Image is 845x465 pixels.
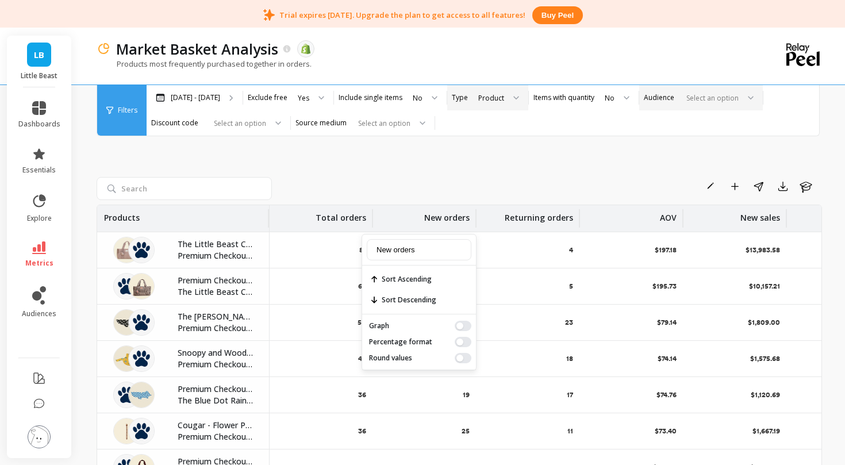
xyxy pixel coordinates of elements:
p: $1,120.69 [751,390,780,399]
p: Products [104,205,140,224]
p: The Little Beast Carrier - Noir [178,286,255,298]
div: No [605,93,614,103]
span: Filters [118,106,137,115]
p: 50 [358,318,366,327]
p: $197.18 [655,245,677,255]
img: re-do-premium-checkout-return-package-protection-1166710567.png [113,382,140,408]
span: Round values [367,351,414,365]
p: 23 [565,318,573,327]
span: essentials [22,166,56,175]
label: Items with quantity [533,93,594,102]
label: Include single items [339,93,402,102]
img: little-beast-the-betty-raincoat-dog-raincoat-1177927078.jpg [113,309,140,336]
img: re-do-premium-checkout-return-package-protection-1166710567.png [128,309,155,336]
p: The Blue Dot Raincoat [178,395,255,406]
p: Premium Checkout -- free returns shipping + package protection [178,359,255,370]
p: 36 [358,426,366,436]
img: little-beast-flower-power-collar-cougar-dog-collar-1174012503.jpg [113,418,140,444]
input: Search [97,177,272,200]
span: LB [34,48,44,62]
p: The Little Beast Carrier - Coffee Cream [178,239,255,250]
p: Premium Checkout -- free returns shipping + package protection [178,250,255,262]
p: Premium Checkout -- free returns shipping + package protection [178,431,255,443]
p: $73.40 [655,426,677,436]
img: re-do-premium-checkout-return-package-protection-1166710567.png [128,418,155,444]
p: Snoopy and Woodstock Raincoat - Yellow / Blue [178,347,255,359]
p: 63 [358,282,366,291]
p: Premium Checkout -- free returns shipping + package protection [178,275,255,286]
p: Total orders [316,205,366,224]
p: Little Beast [18,71,60,80]
img: little-beast-peanut-raincoat-yellow-dog-raincoat-1186426895.jpg [113,345,140,372]
p: Trial expires [DATE]. Upgrade the plan to get access to all features! [279,10,525,20]
p: $1,575.68 [750,354,780,363]
p: $13,983.58 [746,245,780,255]
p: $1,809.00 [748,318,780,327]
p: 11 [567,426,573,436]
p: Premium Checkout -- free returns shipping + package protection [178,322,255,334]
p: New sales [740,205,780,224]
span: Sort Ascending [367,270,471,289]
label: Exclude free [248,93,287,102]
p: The [PERSON_NAME] [178,311,255,322]
div: No [413,93,422,103]
p: $74.76 [656,390,677,399]
span: metrics [25,259,53,268]
p: $195.73 [652,282,677,291]
span: dashboards [18,120,60,129]
p: 18 [566,354,573,363]
p: Premium Checkout -- free returns shipping + package protection [178,383,255,395]
p: $1,667.19 [752,426,780,436]
img: re-do-premium-checkout-return-package-protection-1166710567.png [128,237,155,263]
img: profile picture [28,425,51,448]
div: Product [478,93,504,103]
div: Yes [298,93,309,103]
span: Sort Descending [367,291,471,309]
p: 25 [462,426,470,436]
button: Buy peel [532,6,583,24]
p: 36 [358,390,366,399]
p: New orders [424,205,470,224]
span: audiences [22,309,56,318]
p: AOV [660,205,677,224]
img: api.shopify.svg [301,44,311,54]
p: 5 [569,282,573,291]
input: Update column name [367,239,471,260]
span: Percentage format [367,335,435,349]
p: Market Basket Analysis [116,39,278,59]
p: 4 [569,245,573,255]
label: Type [452,93,468,102]
img: little-beast-blue-polka-dots-rain-jacket-dog-parka-1176735504.jpg [128,382,155,408]
img: re-do-premium-checkout-return-package-protection-1166710567.png [128,345,155,372]
p: Cougar - Flower Power Collar [178,420,255,431]
img: little-beast-the-little-beast-carrier-coffee-cream-dog-carrier-1147473830.jpg [113,237,140,263]
p: 81 [359,245,366,255]
p: 17 [567,390,573,399]
span: explore [27,214,52,223]
span: Graph [367,319,391,333]
p: $74.14 [658,354,677,363]
img: header icon [97,42,110,56]
p: $10,157.21 [749,282,780,291]
img: little-beast-the-little-beast-carrier-noir-dog-carrier-45473107968286.jpg [128,273,155,299]
p: 19 [463,390,470,399]
p: [DATE] - [DATE] [171,93,220,102]
p: Returning orders [505,205,573,224]
img: re-do-premium-checkout-return-package-protection-1166710567.png [113,273,140,299]
p: $79.14 [657,318,677,327]
p: Products most frequently purchased together in orders. [97,59,312,69]
p: 43 [358,354,366,363]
